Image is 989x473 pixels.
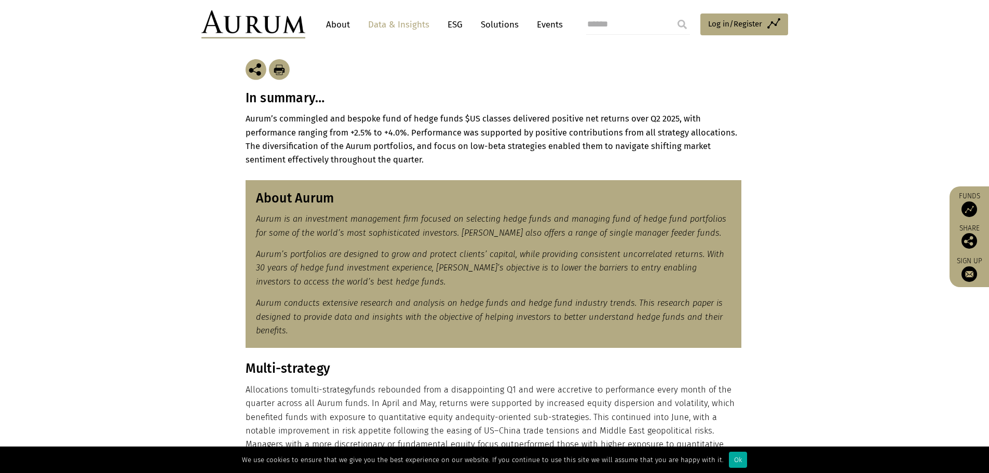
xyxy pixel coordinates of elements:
[256,298,723,335] em: Aurum conducts extensive research and analysis on hedge funds and hedge fund industry trends. Thi...
[476,15,524,34] a: Solutions
[955,256,984,282] a: Sign up
[201,10,305,38] img: Aurum
[256,214,726,237] em: Aurum is an investment management firm focused on selecting hedge funds and managing fund of hedg...
[321,15,355,34] a: About
[700,13,788,35] a: Log in/Register
[708,18,762,30] span: Log in/Register
[961,233,977,249] img: Share this post
[256,191,731,206] h3: About Aurum
[955,192,984,217] a: Funds
[961,201,977,217] img: Access Funds
[470,412,531,422] span: equity-oriented
[534,412,589,422] span: sub-strategies
[961,266,977,282] img: Sign up to our newsletter
[246,114,737,165] strong: Aurum’s commingled and bespoke fund of hedge funds $US classes delivered positive net returns ove...
[269,59,290,80] img: Download Article
[729,452,747,468] div: Ok
[363,15,435,34] a: Data & Insights
[955,225,984,249] div: Share
[442,15,468,34] a: ESG
[672,14,693,35] input: Submit
[256,249,724,287] em: Aurum’s portfolios are designed to grow and protect clients’ capital, while providing consistent ...
[532,15,563,34] a: Events
[299,385,353,395] span: multi-strategy
[246,361,741,376] h3: Multi-strategy
[246,90,744,106] h3: In summary…
[246,59,266,80] img: Share this post
[246,383,741,465] p: Allocations to funds rebounded from a disappointing Q1 and were accretive to performance every mo...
